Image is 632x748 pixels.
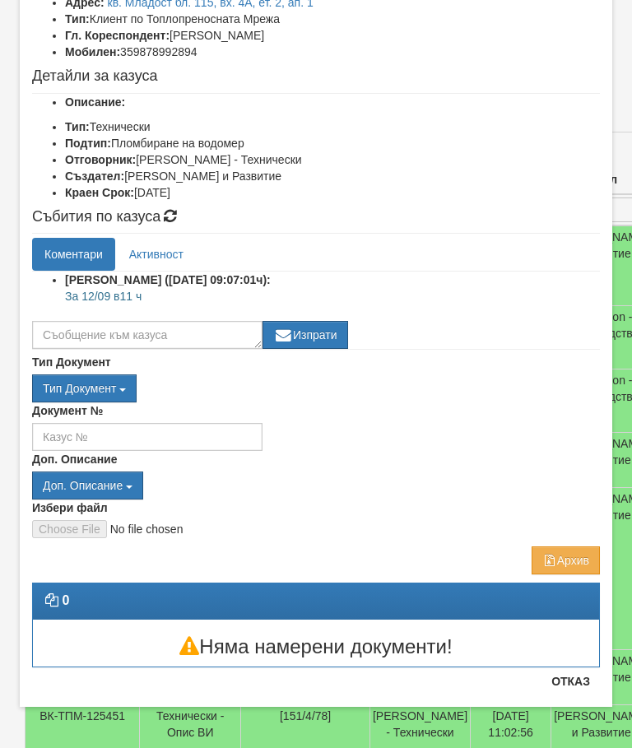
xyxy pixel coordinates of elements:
[65,170,124,183] b: Създател:
[65,186,134,199] b: Краен Срок:
[32,423,263,451] input: Казус №
[65,95,125,109] b: Описание:
[65,137,111,150] b: Подтип:
[65,29,170,42] b: Гл. Кореспондент:
[65,135,600,151] li: Пломбиране на водомер
[32,402,103,419] label: Документ №
[65,153,136,166] b: Отговорник:
[65,120,90,133] b: Тип:
[32,472,600,499] div: Двоен клик, за изчистване на избраната стойност.
[65,44,600,60] li: 359878992894
[65,45,120,58] b: Мобилен:
[65,118,600,135] li: Технически
[32,354,111,370] label: Тип Документ
[32,499,108,516] label: Избери файл
[65,11,600,27] li: Клиент по Топлопреносната Мрежа
[32,238,115,271] a: Коментари
[65,27,600,44] li: [PERSON_NAME]
[43,479,123,492] span: Доп. Описание
[65,184,600,201] li: [DATE]
[541,668,600,695] button: Отказ
[62,593,69,607] strong: 0
[65,273,271,286] strong: [PERSON_NAME] ([DATE] 09:07:01ч):
[65,168,600,184] li: [PERSON_NAME] и Развитие
[65,151,600,168] li: [PERSON_NAME] - Технически
[263,321,348,349] button: Изпрати
[32,209,600,225] h4: Събития по казуса
[32,68,600,85] h4: Детайли за казуса
[532,546,600,574] button: Архив
[33,636,599,657] h3: Няма намерени документи!
[43,382,116,395] span: Тип Документ
[32,374,137,402] button: Тип Документ
[65,288,600,304] p: За 12/09 в11 ч
[117,238,196,271] a: Активност
[32,451,117,467] label: Доп. Описание
[32,374,600,402] div: Двоен клик, за изчистване на избраната стойност.
[65,12,90,26] b: Тип:
[32,472,143,499] button: Доп. Описание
